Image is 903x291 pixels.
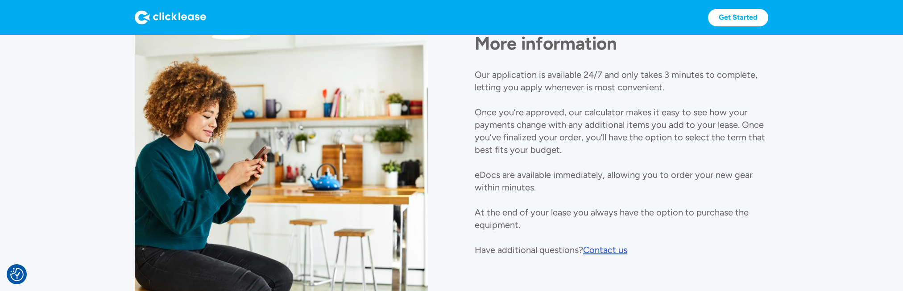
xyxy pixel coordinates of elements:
[10,268,24,281] img: Revisit consent button
[583,244,627,256] a: Contact us
[10,268,24,281] button: Consent Preferences
[475,33,768,54] h1: More information
[583,245,627,255] div: Contact us
[475,69,765,255] p: Our application is available 24/7 and only takes 3 minutes to complete, letting you apply wheneve...
[135,10,206,25] img: Logo
[708,9,768,26] a: Get Started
